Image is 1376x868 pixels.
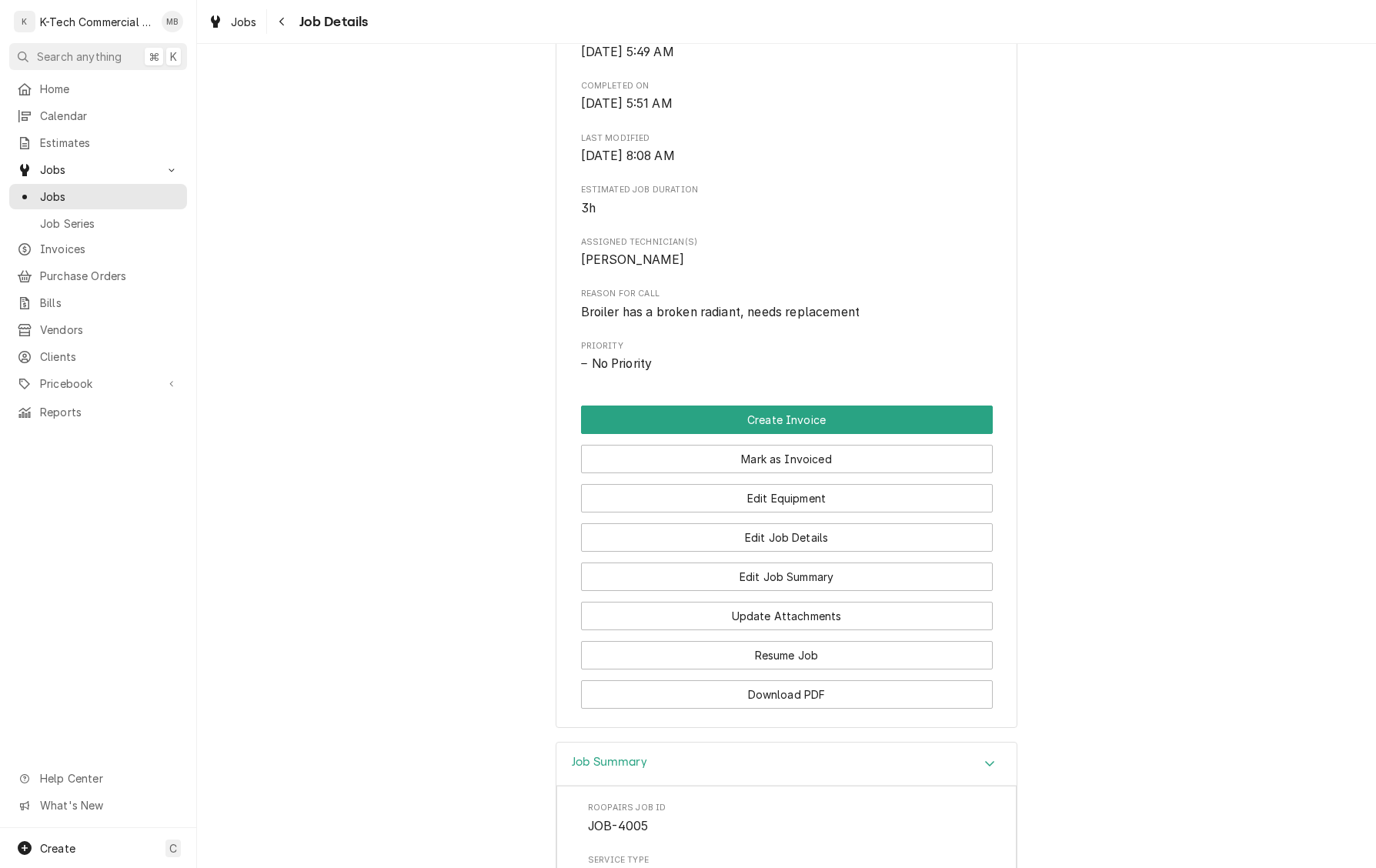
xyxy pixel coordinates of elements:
span: ⌘ [149,48,159,65]
span: Calendar [40,108,179,124]
span: Job Series [40,215,179,232]
a: Purchase Orders [9,263,187,289]
a: Go to Pricebook [9,371,187,396]
div: Button Group Row [581,669,993,709]
span: Invoices [40,241,179,257]
a: Go to What's New [9,793,187,818]
span: Assigned Technician(s) [581,236,993,249]
div: Started On [581,28,993,61]
div: Reason For Call [581,288,993,321]
span: Roopairs Job ID [588,802,985,814]
span: Last Modified [581,132,993,145]
span: Estimated Job Duration [581,184,993,196]
a: Home [9,76,187,102]
div: Completed On [581,80,993,113]
span: Search anything [37,48,122,65]
span: Home [40,81,179,97]
a: Calendar [9,103,187,129]
span: [DATE] 8:08 AM [581,149,675,163]
button: Mark as Invoiced [581,445,993,473]
span: Completed On [581,95,993,113]
span: K [170,48,177,65]
span: Clients [40,349,179,365]
span: Jobs [40,162,156,178]
span: Assigned Technician(s) [581,251,993,269]
a: Clients [9,344,187,369]
span: Reason For Call [581,303,993,322]
div: Roopairs Job ID [588,802,985,835]
span: [DATE] 5:51 AM [581,96,673,111]
span: Estimated Job Duration [581,199,993,218]
button: Search anything⌘K [9,43,187,70]
div: MB [162,11,183,32]
a: Invoices [9,236,187,262]
span: Priority [581,340,993,352]
div: Assigned Technician(s) [581,236,993,269]
span: Pricebook [40,376,156,392]
span: Reports [40,404,179,420]
a: Job Series [9,211,187,236]
span: Vendors [40,322,179,338]
div: Button Group Row [581,434,993,473]
button: Edit Equipment [581,484,993,512]
button: Update Attachments [581,602,993,630]
div: Button Group Row [581,591,993,630]
button: Resume Job [581,641,993,669]
span: JOB-4005 [588,819,648,833]
button: Accordion Details Expand Trigger [556,743,1017,786]
div: Accordion Header [556,743,1017,786]
span: Job Details [295,12,369,32]
a: Vendors [9,317,187,342]
button: Navigate back [270,9,295,34]
span: Bills [40,295,179,311]
div: Button Group Row [581,512,993,552]
a: Jobs [9,184,187,209]
span: Last Modified [581,147,993,165]
button: Download PDF [581,680,993,709]
span: [PERSON_NAME] [581,252,685,267]
span: Priority [581,355,993,373]
button: Create Invoice [581,406,993,434]
span: Purchase Orders [40,268,179,284]
div: Last Modified [581,132,993,165]
a: Jobs [202,9,263,35]
button: Edit Job Summary [581,563,993,591]
span: Jobs [231,14,257,30]
h3: Job Summary [572,755,647,770]
div: Priority [581,340,993,373]
span: Jobs [40,189,179,205]
div: K [14,11,35,32]
span: Completed On [581,80,993,92]
span: Service Type [588,854,985,866]
span: Estimates [40,135,179,151]
a: Go to Help Center [9,766,187,791]
span: Roopairs Job ID [588,817,985,836]
a: Reports [9,399,187,425]
span: 3h [581,201,596,215]
div: Mehdi Bazidane's Avatar [162,11,183,32]
span: Create [40,842,75,855]
div: No Priority [581,355,993,373]
span: What's New [40,797,178,813]
div: Button Group Row [581,473,993,512]
a: Go to Jobs [9,157,187,182]
span: Started On [581,43,993,62]
div: Button Group [581,406,993,709]
div: Estimated Job Duration [581,184,993,217]
span: [DATE] 5:49 AM [581,45,674,59]
span: Reason For Call [581,288,993,300]
div: Button Group Row [581,552,993,591]
a: Bills [9,290,187,315]
button: Edit Job Details [581,523,993,552]
div: Button Group Row [581,630,993,669]
span: Broiler has a broken radiant, needs replacement [581,305,860,319]
span: C [169,840,177,856]
a: Estimates [9,130,187,155]
span: Help Center [40,770,178,786]
div: K-Tech Commercial Kitchen Repair & Maintenance [40,14,153,30]
div: Button Group Row [581,406,993,434]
